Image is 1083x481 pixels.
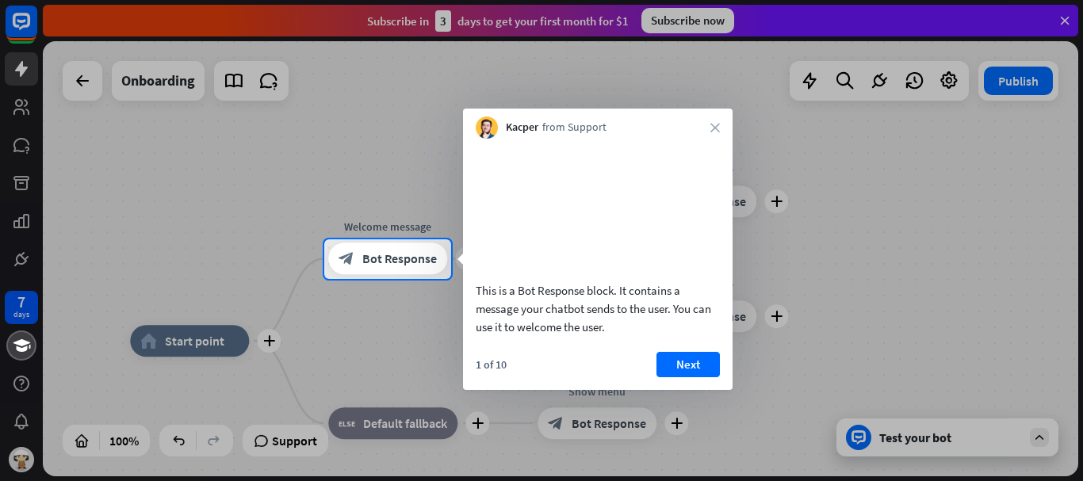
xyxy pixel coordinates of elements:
button: Open LiveChat chat widget [13,6,60,54]
i: block_bot_response [339,251,354,267]
div: This is a Bot Response block. It contains a message your chatbot sends to the user. You can use i... [476,281,720,336]
i: close [710,123,720,132]
div: 1 of 10 [476,357,507,372]
span: Kacper [506,120,538,136]
span: Bot Response [362,251,437,267]
button: Next [656,352,720,377]
span: from Support [542,120,607,136]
